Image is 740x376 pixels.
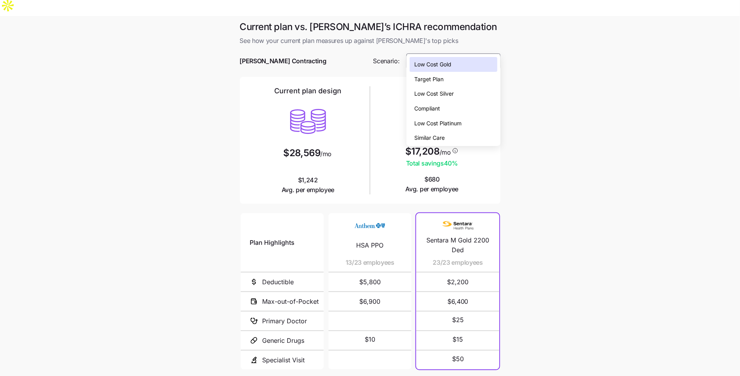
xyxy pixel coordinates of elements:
span: 13/23 employees [346,258,394,267]
span: Avg. per employee [406,184,459,194]
span: Specialist Visit [263,355,305,365]
span: $6,900 [338,292,402,311]
img: Carrier [354,218,385,233]
h1: Current plan vs. [PERSON_NAME]’s ICHRA recommendation [240,21,500,33]
span: $5,800 [338,273,402,291]
span: HSA PPO [356,241,383,250]
span: Primary Doctor [263,316,307,326]
span: See how your current plan measures up against [PERSON_NAME]'s top picks [240,36,500,46]
span: [PERSON_NAME] Contracting [240,56,327,66]
img: Carrier [442,218,474,233]
span: $17,208 [405,147,440,156]
span: Low Cost Gold [414,60,451,69]
span: Similar Care [414,134,445,142]
span: $6,400 [426,292,490,311]
span: Sentara M Gold 2200 Ded [426,235,490,255]
span: Deductible [263,277,294,287]
span: $25 [452,315,464,325]
span: /mo [320,151,332,157]
span: Avg. per employee [282,185,335,195]
span: $2,200 [426,273,490,291]
span: Compliant [414,104,440,113]
span: Low Cost Platinum [414,119,461,128]
span: Low Cost Silver [414,89,454,98]
span: /mo [440,149,451,155]
span: $1,242 [282,175,335,195]
span: $15 [453,335,463,344]
span: $50 [452,354,464,364]
span: $10 [365,335,375,344]
span: Plan Highlights [250,238,295,248]
span: Total savings 40 % [405,159,459,168]
span: 23/23 employees [433,258,483,267]
h2: Current plan design [275,86,342,96]
span: $680 [406,175,459,194]
span: Target Plan [414,75,444,84]
span: Generic Drugs [263,336,305,346]
span: Max-out-of-Pocket [263,297,319,307]
span: $28,569 [284,148,321,158]
span: Scenario: [373,56,400,66]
